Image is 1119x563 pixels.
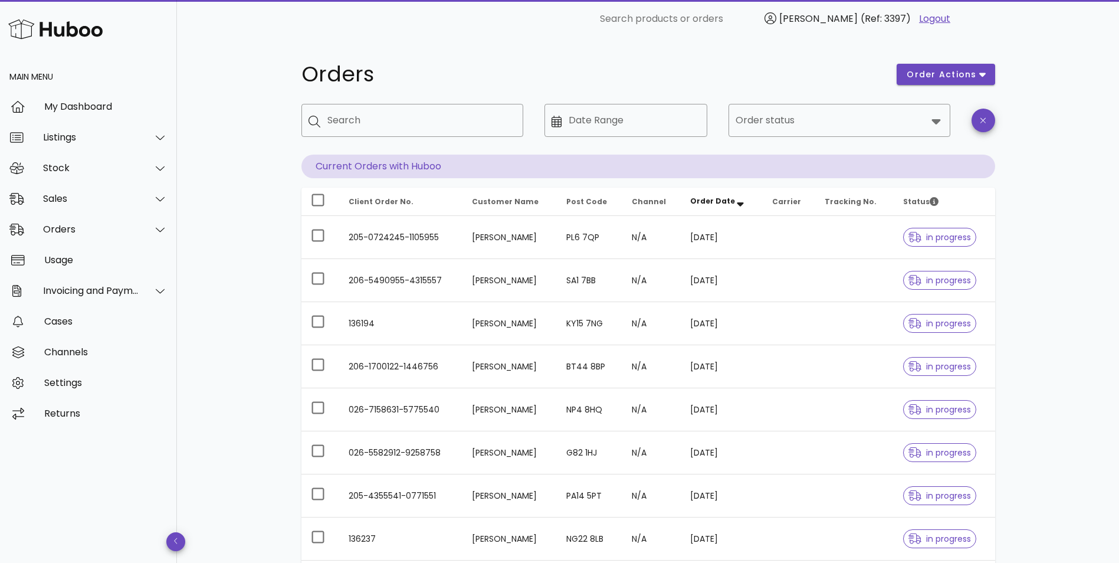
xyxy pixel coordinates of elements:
[622,431,681,474] td: N/A
[815,188,893,216] th: Tracking No.
[779,12,858,25] span: [PERSON_NAME]
[43,132,139,143] div: Listings
[557,302,622,345] td: KY15 7NG
[44,377,168,388] div: Settings
[908,362,971,371] span: in progress
[462,345,557,388] td: [PERSON_NAME]
[906,68,977,81] span: order actions
[462,188,557,216] th: Customer Name
[339,518,462,561] td: 136237
[729,104,950,137] div: Order status
[622,216,681,259] td: N/A
[472,197,539,207] span: Customer Name
[681,259,763,302] td: [DATE]
[462,431,557,474] td: [PERSON_NAME]
[897,64,995,85] button: order actions
[44,346,168,358] div: Channels
[349,197,414,207] span: Client Order No.
[681,388,763,431] td: [DATE]
[8,17,103,42] img: Huboo Logo
[908,319,971,328] span: in progress
[462,518,557,561] td: [PERSON_NAME]
[557,474,622,518] td: PA14 5PT
[301,64,883,85] h1: Orders
[622,302,681,345] td: N/A
[763,188,815,216] th: Carrier
[339,302,462,345] td: 136194
[622,188,681,216] th: Channel
[462,388,557,431] td: [PERSON_NAME]
[894,188,995,216] th: Status
[681,216,763,259] td: [DATE]
[908,535,971,543] span: in progress
[622,388,681,431] td: N/A
[681,474,763,518] td: [DATE]
[44,408,168,419] div: Returns
[908,405,971,414] span: in progress
[908,449,971,457] span: in progress
[622,518,681,561] td: N/A
[772,197,801,207] span: Carrier
[557,518,622,561] td: NG22 8LB
[44,101,168,112] div: My Dashboard
[557,345,622,388] td: BT44 8BP
[681,188,763,216] th: Order Date: Sorted descending. Activate to remove sorting.
[681,431,763,474] td: [DATE]
[339,388,462,431] td: 026-7158631-5775540
[557,188,622,216] th: Post Code
[339,216,462,259] td: 205-0724245-1105955
[566,197,607,207] span: Post Code
[462,474,557,518] td: [PERSON_NAME]
[339,345,462,388] td: 206-1700122-1446756
[919,12,950,26] a: Logout
[825,197,877,207] span: Tracking No.
[622,474,681,518] td: N/A
[43,224,139,235] div: Orders
[43,162,139,174] div: Stock
[557,216,622,259] td: PL6 7QP
[681,302,763,345] td: [DATE]
[462,216,557,259] td: [PERSON_NAME]
[861,12,911,25] span: (Ref: 3397)
[44,316,168,327] div: Cases
[908,233,971,241] span: in progress
[339,259,462,302] td: 206-5490955-4315557
[908,492,971,500] span: in progress
[557,388,622,431] td: NP4 8HQ
[622,345,681,388] td: N/A
[557,431,622,474] td: G82 1HJ
[301,155,995,178] p: Current Orders with Huboo
[339,431,462,474] td: 026-5582912-9258758
[690,196,735,206] span: Order Date
[43,285,139,296] div: Invoicing and Payments
[681,518,763,561] td: [DATE]
[462,302,557,345] td: [PERSON_NAME]
[622,259,681,302] td: N/A
[462,259,557,302] td: [PERSON_NAME]
[44,254,168,266] div: Usage
[557,259,622,302] td: SA1 7BB
[43,193,139,204] div: Sales
[903,197,938,207] span: Status
[908,276,971,284] span: in progress
[632,197,666,207] span: Channel
[339,188,462,216] th: Client Order No.
[339,474,462,518] td: 205-4355541-0771551
[681,345,763,388] td: [DATE]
